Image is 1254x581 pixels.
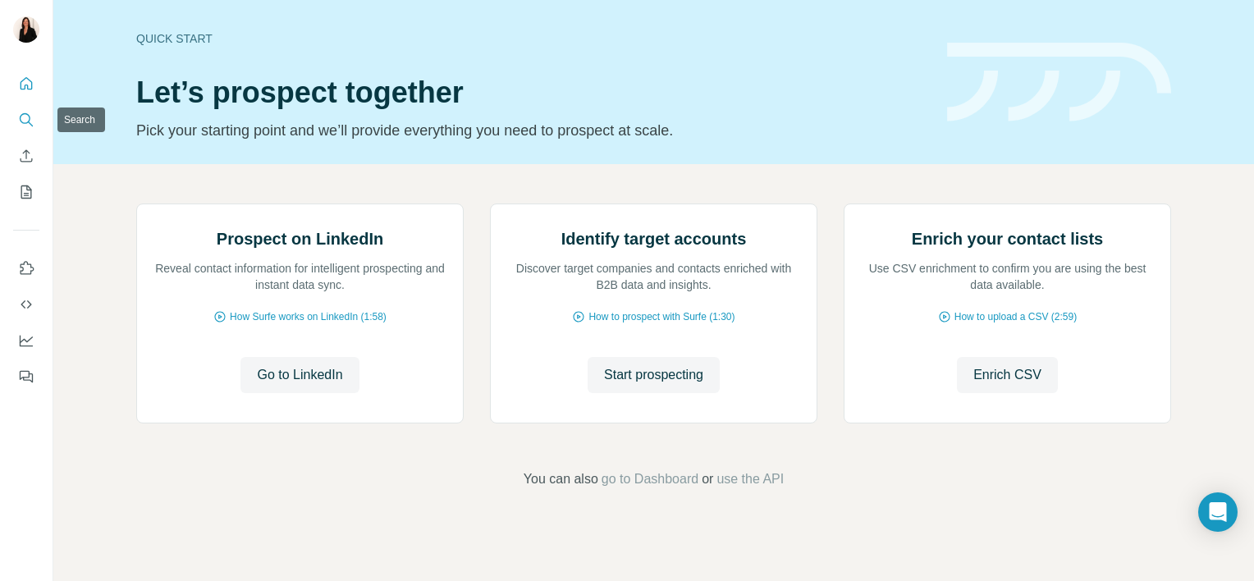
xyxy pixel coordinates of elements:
p: Discover target companies and contacts enriched with B2B data and insights. [507,260,800,293]
button: Feedback [13,362,39,391]
button: Start prospecting [588,357,720,393]
button: Enrich CSV [13,141,39,171]
h1: Let’s prospect together [136,76,927,109]
h2: Prospect on LinkedIn [217,227,383,250]
span: How Surfe works on LinkedIn (1:58) [230,309,387,324]
h2: Enrich your contact lists [912,227,1103,250]
p: Use CSV enrichment to confirm you are using the best data available. [861,260,1154,293]
p: Pick your starting point and we’ll provide everything you need to prospect at scale. [136,119,927,142]
button: Use Surfe API [13,290,39,319]
span: or [702,469,713,489]
button: Use Surfe on LinkedIn [13,254,39,283]
span: Enrich CSV [973,365,1041,385]
button: go to Dashboard [602,469,698,489]
span: Start prospecting [604,365,703,385]
img: Avatar [13,16,39,43]
button: My lists [13,177,39,207]
span: How to prospect with Surfe (1:30) [588,309,735,324]
button: Go to LinkedIn [240,357,359,393]
button: Enrich CSV [957,357,1058,393]
div: Quick start [136,30,927,47]
span: You can also [524,469,598,489]
img: banner [947,43,1171,122]
button: Dashboard [13,326,39,355]
p: Reveal contact information for intelligent prospecting and instant data sync. [153,260,446,293]
div: Open Intercom Messenger [1198,492,1238,532]
span: How to upload a CSV (2:59) [954,309,1077,324]
button: Search [13,105,39,135]
span: Go to LinkedIn [257,365,342,385]
button: use the API [716,469,784,489]
button: Quick start [13,69,39,98]
h2: Identify target accounts [561,227,747,250]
